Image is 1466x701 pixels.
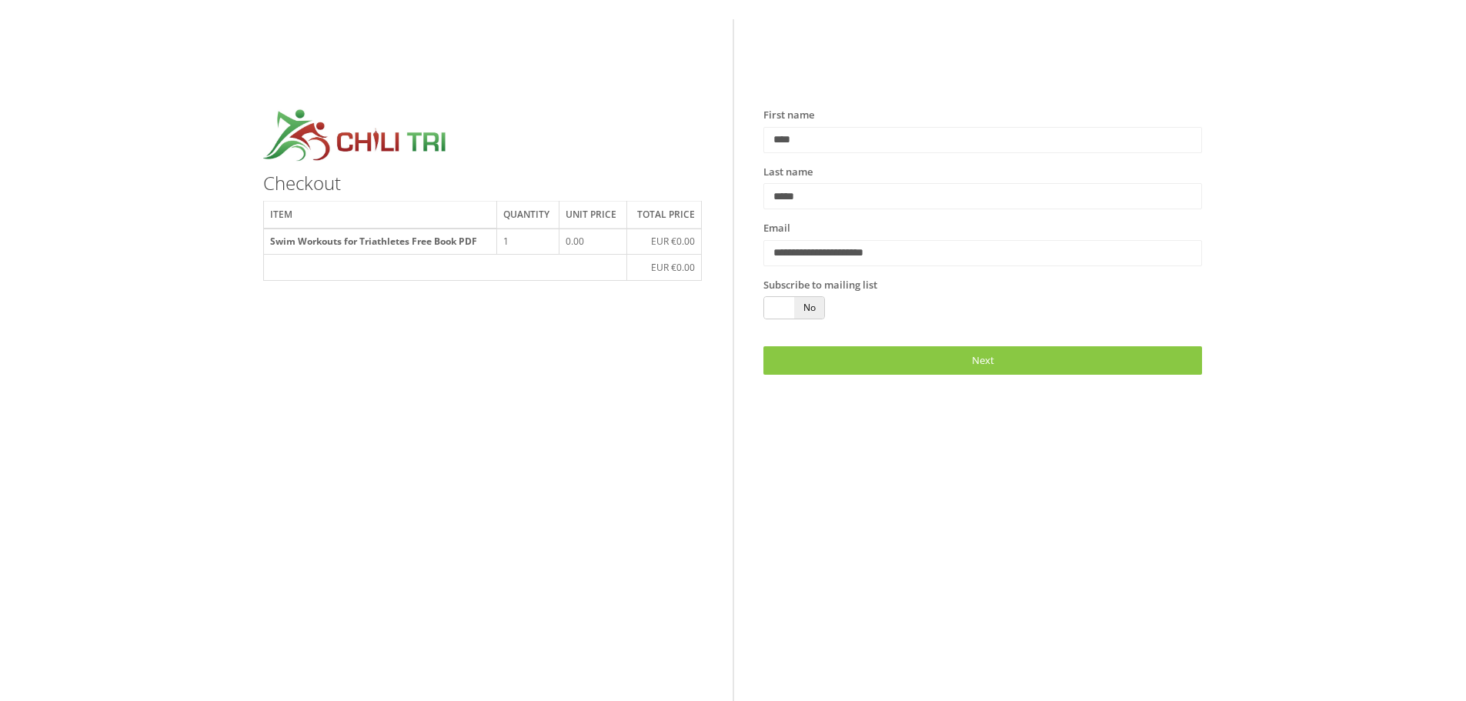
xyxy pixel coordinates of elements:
td: EUR €0.00 [627,255,702,281]
td: 0.00 [559,229,627,255]
td: EUR €0.00 [627,229,702,255]
th: Total price [627,202,702,229]
span: No [794,297,824,319]
th: Item [264,202,496,229]
img: croppedchilitri.jpg [263,108,446,165]
label: Last name [763,165,813,180]
th: Swim Workouts for Triathletes Free Book PDF [264,229,496,255]
h3: Checkout [263,173,702,193]
th: Quantity [496,202,559,229]
td: 1 [496,229,559,255]
label: Email [763,221,790,236]
label: Subscribe to mailing list [763,278,877,293]
th: Unit price [559,202,627,229]
a: Next [763,346,1202,375]
label: First name [763,108,814,123]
